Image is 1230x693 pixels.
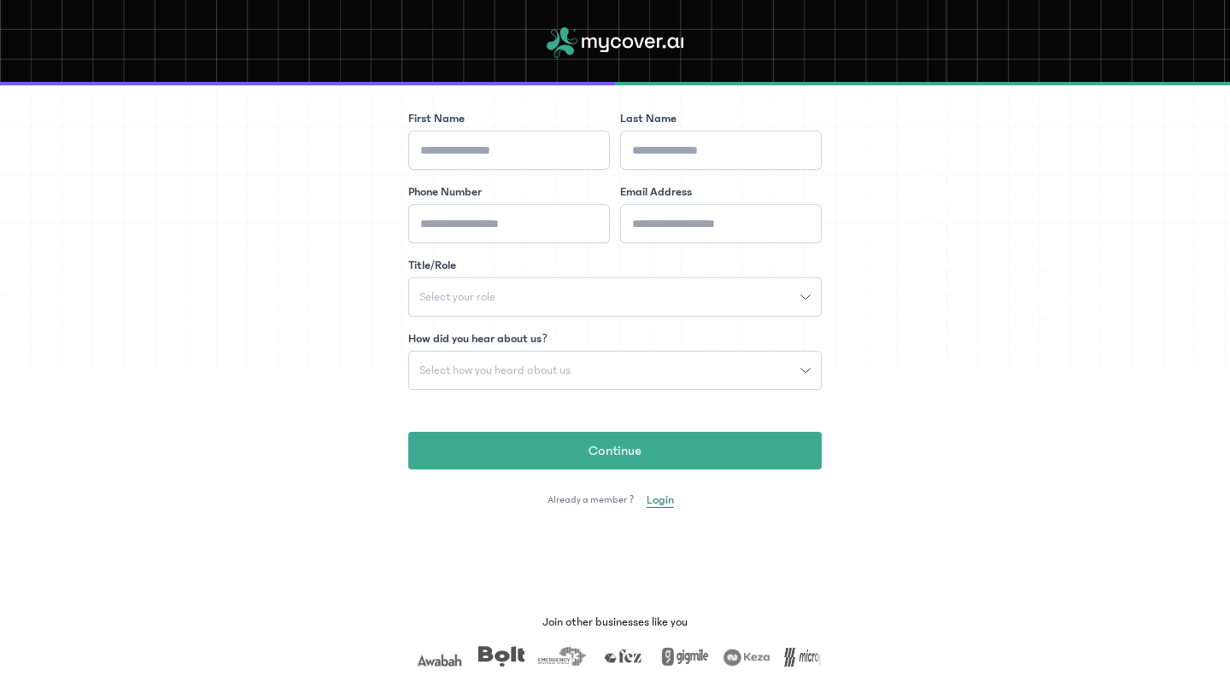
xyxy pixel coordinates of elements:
[414,646,462,667] img: awabah.png
[408,277,822,317] button: Select your role
[542,614,688,631] p: Join other businesses like you
[599,646,647,667] img: fez.png
[408,432,822,469] button: Continue
[620,110,676,127] label: Last Name
[783,646,831,667] img: micropay.png
[408,330,548,347] label: How did you hear about us?
[476,646,524,667] img: bolt.png
[408,351,822,390] button: Select how you heard about us
[620,183,692,201] label: Email Address
[647,492,674,509] span: Login
[408,183,482,201] label: Phone Number
[408,110,465,127] label: First Name
[409,291,506,303] span: Select your role
[548,493,634,507] span: Already a member ?
[638,486,682,514] a: Login
[660,646,708,667] img: gigmile.png
[537,646,585,667] img: era.png
[409,364,581,376] span: Select how you heard about us
[722,646,770,667] img: keza.png
[589,440,641,461] span: Continue
[408,257,456,274] label: Title/Role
